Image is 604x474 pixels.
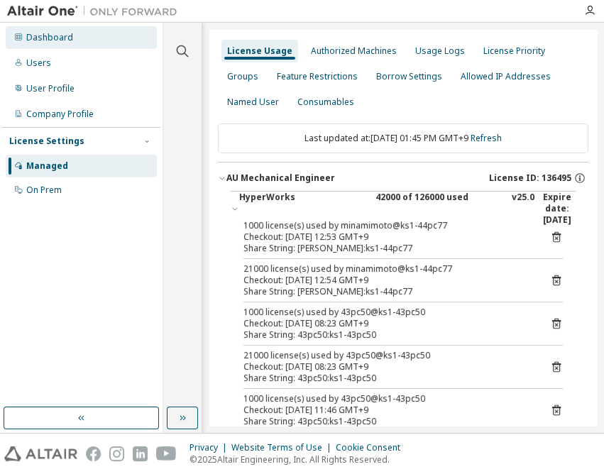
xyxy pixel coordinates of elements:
div: Consumables [297,97,354,108]
div: 21000 license(s) used by 43pc50@ks1-43pc50 [243,350,529,361]
div: Cookie Consent [336,442,409,453]
div: Checkout: [DATE] 08:23 GMT+9 [243,361,529,373]
div: License Priority [483,45,545,57]
div: Checkout: [DATE] 12:53 GMT+9 [243,231,529,243]
div: Users [26,57,51,69]
div: 1000 license(s) used by 43pc50@ks1-43pc50 [243,393,529,404]
div: Checkout: [DATE] 08:23 GMT+9 [243,318,529,329]
div: Share String: 43pc50:ks1-43pc50 [243,373,529,384]
img: instagram.svg [109,446,124,461]
div: Share String: 43pc50:ks1-43pc50 [243,329,529,341]
img: facebook.svg [86,446,101,461]
div: On Prem [26,184,62,196]
div: Website Terms of Use [231,442,336,453]
div: License Settings [9,136,84,147]
div: 1000 license(s) used by minamimoto@ks1-44pc77 [243,220,529,231]
div: 42000 of 126000 used [375,192,503,226]
div: Share String: 43pc50:ks1-43pc50 [243,416,529,427]
div: Feature Restrictions [277,71,358,82]
div: AU Mechanical Engineer [226,172,335,184]
button: AU Mechanical EngineerLicense ID: 136495 [218,162,588,194]
p: © 2025 Altair Engineering, Inc. All Rights Reserved. [190,453,409,465]
div: Privacy [190,442,231,453]
img: Altair One [7,4,185,18]
div: License Usage [227,45,292,57]
div: v25.0 [512,192,534,226]
div: Managed [26,160,68,172]
div: Share String: [PERSON_NAME]:ks1-44pc77 [243,286,529,297]
div: HyperWorks [239,192,367,226]
img: youtube.svg [156,446,177,461]
div: Dashboard [26,32,73,43]
div: Last updated at: [DATE] 01:45 PM GMT+9 [218,123,588,153]
button: HyperWorks42000 of 126000 usedv25.0Expire date:[DATE] [231,192,576,226]
img: linkedin.svg [133,446,148,461]
div: Groups [227,71,258,82]
div: Share String: [PERSON_NAME]:ks1-44pc77 [243,243,529,254]
a: Refresh [471,132,502,144]
div: Checkout: [DATE] 11:46 GMT+9 [243,404,529,416]
img: altair_logo.svg [4,446,77,461]
div: Named User [227,97,279,108]
span: License ID: 136495 [489,172,571,184]
div: 1000 license(s) used by 43pc50@ks1-43pc50 [243,307,529,318]
div: Expire date: [DATE] [543,192,576,226]
div: Authorized Machines [311,45,397,57]
div: 21000 license(s) used by minamimoto@ks1-44pc77 [243,263,529,275]
div: User Profile [26,83,75,94]
div: Usage Logs [415,45,465,57]
div: Company Profile [26,109,94,120]
div: Borrow Settings [376,71,442,82]
div: Checkout: [DATE] 12:54 GMT+9 [243,275,529,286]
div: Allowed IP Addresses [461,71,551,82]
